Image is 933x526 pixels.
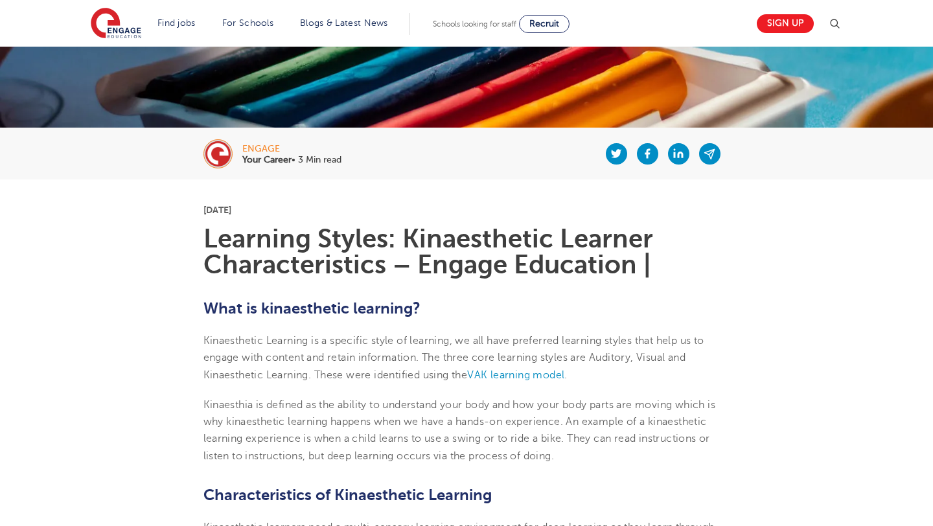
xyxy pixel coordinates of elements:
p: • 3 Min read [242,155,341,165]
span: Kinaesthetic Learning is a specific style of learning, we all have preferred learning styles that... [203,335,704,381]
a: VAK learning model [467,369,564,381]
img: Engage Education [91,8,141,40]
a: Find jobs [157,18,196,28]
span: . [564,369,567,381]
b: Your Career [242,155,292,165]
b: Characteristics of Kinaesthetic Learning [203,486,492,504]
a: Blogs & Latest News [300,18,388,28]
span: Schools looking for staff [433,19,516,29]
p: [DATE] [203,205,730,214]
span: These were identified using the [314,369,467,381]
a: Recruit [519,15,570,33]
a: For Schools [222,18,273,28]
span: inaesthetic learning happens when we have a hands-on experience. An example of a kinaesthetic lea... [203,416,710,462]
h2: What is kinaesthetic learning? [203,297,730,319]
div: engage [242,144,341,154]
a: Sign up [757,14,814,33]
span: Kinaesthia is defined as the ability to understand your body and how your body parts are moving w... [203,399,716,428]
h1: Learning Styles: Kinaesthetic Learner Characteristics – Engage Education | [203,226,730,278]
span: Recruit [529,19,559,29]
